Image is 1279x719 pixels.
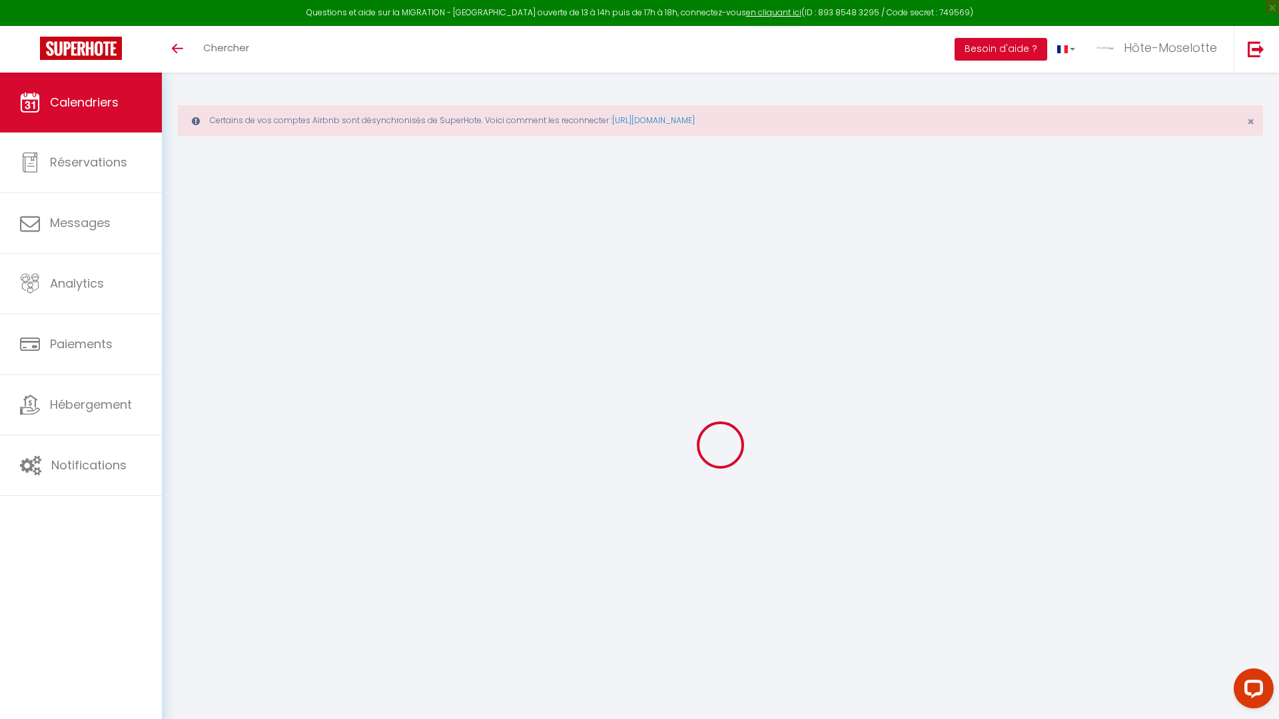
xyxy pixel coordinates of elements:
[51,457,127,473] span: Notifications
[193,26,259,73] a: Chercher
[50,336,113,352] span: Paiements
[1247,113,1254,130] span: ×
[50,396,132,413] span: Hébergement
[1085,26,1234,73] a: ... Hôte-Moselotte
[955,38,1047,61] button: Besoin d'aide ?
[50,214,111,231] span: Messages
[50,94,119,111] span: Calendriers
[1124,39,1217,56] span: Hôte-Moselotte
[1095,38,1115,58] img: ...
[1223,663,1279,719] iframe: LiveChat chat widget
[1248,41,1264,57] img: logout
[612,115,695,126] a: [URL][DOMAIN_NAME]
[1247,116,1254,128] button: Close
[203,41,249,55] span: Chercher
[50,154,127,170] span: Réservations
[50,275,104,292] span: Analytics
[178,105,1263,136] div: Certains de vos comptes Airbnb sont désynchronisés de SuperHote. Voici comment les reconnecter :
[746,7,801,18] a: en cliquant ici
[40,37,122,60] img: Super Booking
